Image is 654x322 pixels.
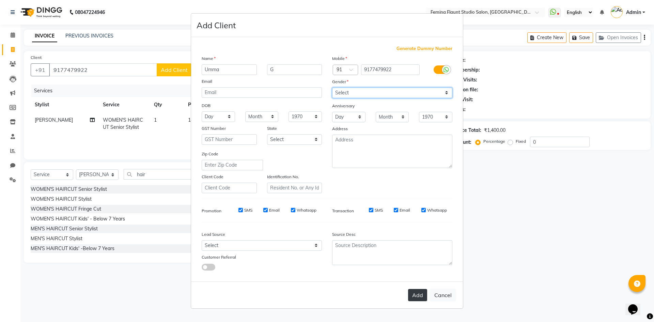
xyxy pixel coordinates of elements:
[332,103,355,109] label: Anniversary
[267,174,299,180] label: Identification No.
[430,289,456,302] button: Cancel
[625,295,647,315] iframe: chat widget
[202,134,257,145] input: GST Number
[332,231,356,237] label: Source Desc
[297,207,316,213] label: Whatsapp
[202,78,212,85] label: Email
[269,207,280,213] label: Email
[202,87,322,98] input: Email
[396,45,452,52] span: Generate Dummy Number
[267,125,277,132] label: State
[202,64,257,75] input: First Name
[375,207,383,213] label: SMS
[197,19,236,31] h4: Add Client
[267,183,322,193] input: Resident No. or Any Id
[332,126,348,132] label: Address
[202,103,211,109] label: DOB
[202,56,216,62] label: Name
[202,231,225,237] label: Lead Source
[332,79,348,85] label: Gender
[427,207,447,213] label: Whatsapp
[202,183,257,193] input: Client Code
[202,125,226,132] label: GST Number
[202,208,221,214] label: Promotion
[202,174,223,180] label: Client Code
[332,208,354,214] label: Transaction
[400,207,410,213] label: Email
[408,289,427,301] button: Add
[202,160,263,170] input: Enter Zip Code
[332,56,347,62] label: Mobile
[202,254,236,260] label: Customer Referral
[202,151,218,157] label: Zip Code
[267,64,322,75] input: Last Name
[361,64,420,75] input: Mobile
[244,207,252,213] label: SMS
